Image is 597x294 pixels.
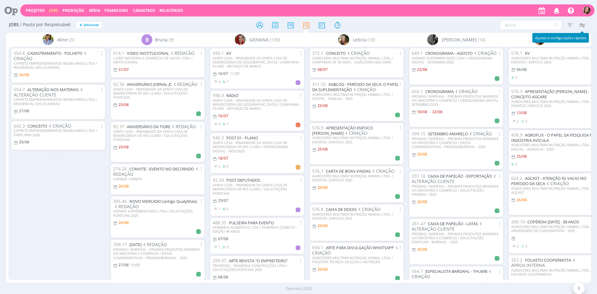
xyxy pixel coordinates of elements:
[118,102,129,107] span: 25/08
[338,34,349,45] img: L
[104,8,128,13] a: Financeiro
[131,8,157,13] button: Cadastros
[213,220,226,226] span: 488.35
[113,247,202,260] div: PROMAX / BARDAHL - PROMAX PRODUTOS MÁXIMOS S/A INDÚSTRIA E COMÉRCIO / DATAS COMEMORATIVAS - PROMA...
[218,122,220,126] span: 4
[412,279,501,292] div: PROMAX / BARDAHL - PROMAX PRODUTOS MÁXIMOS S/A INDÚSTRIA E COMÉRCIO / CRONOGRAMA DIGITAL - AGOSTO...
[326,50,346,56] a: CONCEITO
[226,135,258,141] a: POST 01 - PLANO
[412,268,493,279] span: CRIAÇÃO
[14,50,25,56] span: 554.8
[312,50,323,56] span: 372.1
[89,8,100,13] a: Mídia
[213,141,302,153] div: SANTA CASA - IRMANDADE DA SANTA CASA DE MISERICÓRDIA DE RIO CLARO / CRONOGRAMA DIGITAL - NOV/2025
[223,122,229,126] span: / 7
[516,154,527,159] : 25/08
[326,168,371,174] a: CARTA DE BOAS-VINDAS
[118,67,129,72] span: 31/07
[213,98,302,111] div: SANTA CASA - IRMANDADE DA SANTA CASA DE MISERICÓRDIA DE [GEOGRAPHIC_DATA] / CAMPANHA PLANO - REFO...
[172,81,197,87] span: REDAÇÃO
[223,164,224,169] span: 3
[223,245,224,249] span: 2
[478,36,485,43] span: (10)
[312,81,326,87] span: 311.32
[113,87,202,100] div: SANTA CASA - IRMANDADE DA SANTA CASA DE MISERICÓRDIA DE RIO CLARO / SOLICITAÇÕES PONTUAIS
[113,81,124,87] span: 92.36
[412,173,425,179] span: 237.18
[312,206,323,212] span: 576.8
[133,8,155,13] span: Cadastros
[430,110,431,114] : -
[127,82,172,87] a: ANIVERSÁRIO JORNAL JC
[312,212,401,220] div: AGROCERES MULTIMIX NUTRIÇÃO ANIMAL LTDA. / EVENTOS |ENFOCO 2025
[312,82,399,92] a: AGBLOG - PERÍODO DA SECA: O PAPEL DA SUPLEMENTAÇÃO
[43,34,53,45] img: A
[317,67,328,72] : 08/07
[218,198,228,203] : 25/07
[312,245,399,256] span: CRIAÇÃO
[317,267,328,272] : 26/08
[213,135,224,141] span: 546.3
[14,123,25,129] span: 642.3
[127,50,169,56] a: VIDEO INSTITUCIONAL
[353,36,366,43] span: Letícia
[223,207,229,211] span: / 5
[525,50,530,56] a: KV
[473,50,497,56] span: CRIAÇÃO
[62,8,84,13] a: Produção
[511,75,513,80] span: 3
[213,56,302,68] div: SANTA CASA - IRMANDADE DA SANTA CASA DE MISERICÓRDIA DE [GEOGRAPHIC_DATA] / CAMPANHA PLANO - REFO...
[14,97,103,105] div: CAPRETZ EMPREENDIMENTOS IMOBILIARIOS LTDA / RESIDENCIAL DAS OLIVEIRAS
[218,79,220,84] span: 3
[218,274,228,280] : 08/08
[8,152,108,158] div: - - -
[213,177,224,183] span: 92.34
[346,50,370,56] span: CRIAÇÃO
[412,221,425,226] span: 261.47
[218,71,228,76] : 16/07
[213,92,224,98] span: 590.3
[223,245,229,249] span: / 3
[14,61,103,69] div: CAPRETZ EMPREENDIMENTOS IMOBILIARIOS LTDA / RESIDENCIAL DAS OLIVEIRAS
[511,219,525,225] span: 260.10
[511,75,517,80] span: / 3
[412,184,501,197] div: PROMAX / BARDAHL - PROMAX PRODUTOS MÁXIMOS S/A INDÚSTRIA E COMÉRCIO / SOLICITAÇÕES - PROMAX - 2025
[127,124,170,129] a: ANIVERSÁRIO DA TIGRE
[103,8,130,13] button: Financeiro
[79,22,82,28] span: +
[312,136,401,144] div: AGROCERES MULTIMIX NUTRIÇÃO ANIMAL LTDA. / EVENTOS |ENFOCO 2025
[19,72,29,77] : 26/08
[158,8,185,13] button: Relatórios
[412,88,423,94] span: 650.1
[113,166,199,177] span: REDAÇÃO
[412,221,483,232] span: ALTERAÇÃO CLIENTE
[357,206,381,212] span: CRIAÇÃO
[412,268,423,274] span: 564.7
[521,244,527,249] span: / 3
[141,241,167,247] span: REDAÇÃO
[432,109,442,114] : 22/08
[317,223,328,228] : 26/08
[371,168,395,174] span: CRIAÇÃO
[213,50,224,56] span: 590.1
[229,258,288,264] a: ARTE REVISTA "O EMPREITEIRO"
[428,173,492,179] a: CAIXA DE PAPELÃO - EXPORTAÇÃO
[213,258,226,264] span: 299.37
[412,50,423,56] span: 649.1
[169,50,195,56] span: REDACÃO
[226,177,260,183] a: POST DEPUTADOS
[417,67,427,72] : 22/08
[468,131,492,137] span: CRIAÇÃO
[170,124,196,129] span: REDAÇÃO
[511,88,522,94] span: 576.3
[517,244,519,249] span: 2
[516,110,527,115] : 13/08
[84,23,99,27] span: Adicionar
[226,93,238,98] a: RÁDIO
[352,86,376,92] span: CRIAÇÃO
[511,257,576,268] span: APROV.INTERNA
[118,220,129,225] span: 26/08
[425,50,473,56] a: CRONOGRAMA - AGOSTO
[312,56,401,64] div: AGROCERES MULTIMIX NUTRIÇÃO ANIMAL LTDA. / CAMPANHA DE 50 ANOS - AGROCERES MULTIMIX
[412,137,501,149] div: PROMAX / BARDAHL - PROMAX PRODUTOS MÁXIMOS S/A INDÚSTRIA E COMÉRCIO / DATAS COMEMORATIVAS - PROMA...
